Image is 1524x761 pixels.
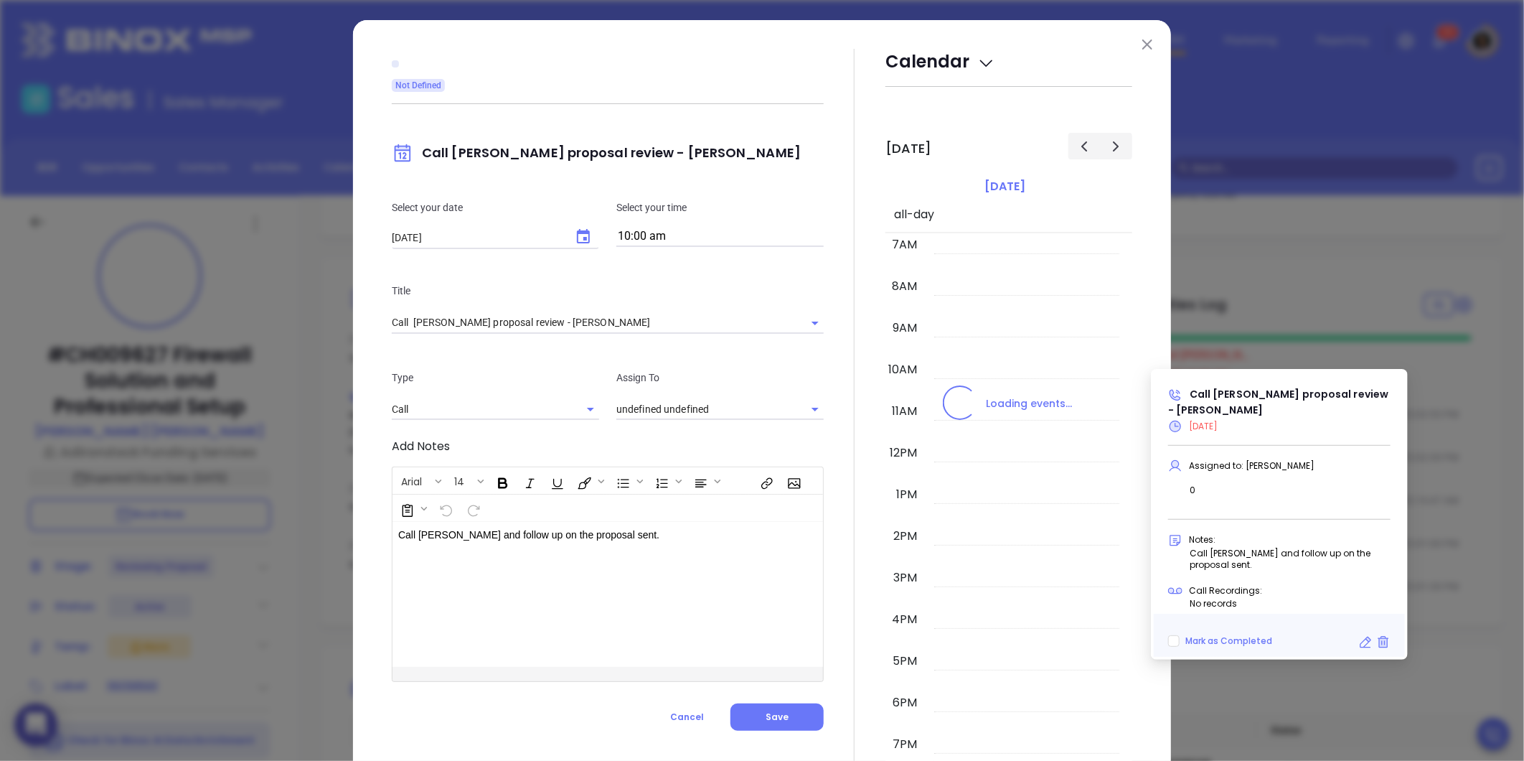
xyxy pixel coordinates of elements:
span: Save [766,711,789,723]
span: Fill color or set the text color [570,469,608,493]
p: 0 [1190,485,1391,496]
p: No records [1190,598,1391,610]
div: 12pm [887,444,920,462]
p: Title [392,283,824,299]
span: Surveys [393,496,431,520]
span: Cancel [670,711,704,723]
a: [DATE] [982,177,1028,197]
span: Undo [432,496,458,520]
span: Underline [543,469,569,493]
button: Open [805,399,825,419]
p: Assign To [616,370,824,386]
img: close modal [1142,39,1152,50]
p: Select your time [616,200,824,215]
span: Align [687,469,724,493]
span: Insert Ordered List [648,469,685,493]
span: Call Recordings: [1189,584,1262,597]
span: Assigned to: [PERSON_NAME] [1189,459,1314,472]
p: Call [PERSON_NAME] and follow up on the proposal sent. [1190,548,1391,571]
div: 10am [885,361,920,378]
div: 7am [889,236,920,253]
button: Cancel [644,704,730,731]
h2: [DATE] [885,141,931,157]
span: Italic [516,469,542,493]
p: Select your date [392,200,599,215]
button: Arial [394,469,433,493]
span: Font size [446,469,487,493]
button: Save [730,704,824,731]
div: 1pm [893,486,920,503]
div: 5pm [890,653,920,670]
div: 6pm [890,694,920,711]
span: all-day [891,206,934,223]
span: Bold [489,469,514,493]
span: Arial [394,475,429,485]
div: 4pm [889,611,920,628]
span: Calendar [885,50,995,73]
div: 9am [890,319,920,337]
button: Open [805,313,825,333]
div: 2pm [890,528,920,545]
span: Mark as Completed [1185,635,1272,647]
span: Call [PERSON_NAME] proposal review - [PERSON_NAME] [1168,387,1388,417]
button: Choose date, selected date is Sep 4, 2025 [569,223,598,251]
button: Previous day [1068,133,1101,159]
span: Insert Unordered List [609,469,646,493]
span: Not Defined [395,78,441,93]
button: Next day [1100,133,1132,159]
p: Add Notes [392,438,824,455]
input: MM/DD/YYYY [392,230,563,245]
div: 3pm [890,569,920,587]
span: Call [PERSON_NAME] proposal review - [PERSON_NAME] [392,144,801,162]
button: Open [580,399,601,419]
span: Insert link [753,469,779,493]
span: [DATE] [1189,420,1218,432]
span: Font family [393,469,445,493]
span: Redo [459,496,485,520]
span: 14 [447,475,471,485]
p: Call [PERSON_NAME] and follow up on the proposal sent. [398,528,787,543]
p: Type [392,370,599,386]
button: 14 [447,469,475,493]
div: 11am [889,403,920,420]
div: Loading events... [977,396,1098,420]
span: Notes: [1189,533,1215,546]
span: Insert Image [780,469,806,493]
div: 7pm [890,736,920,753]
div: 8am [889,278,920,295]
